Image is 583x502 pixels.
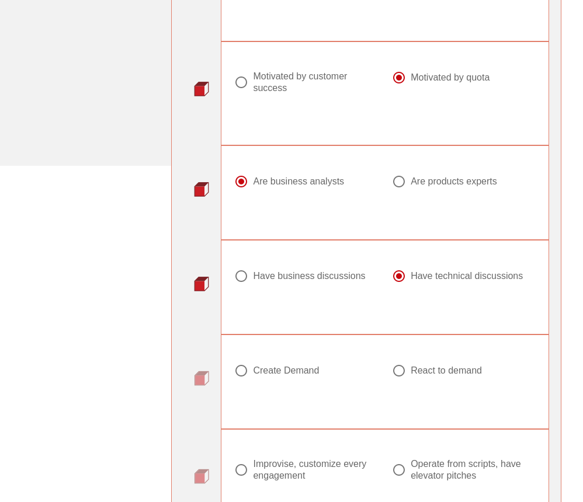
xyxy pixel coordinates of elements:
div: Create Demand [253,365,319,376]
div: Are business analysts [253,176,344,187]
img: question-bullet.png [194,469,209,484]
div: Have business discussions [253,270,365,282]
div: Improvise, customize every engagement [253,458,369,482]
img: question-bullet-actve.png [194,182,209,197]
div: React to demand [411,365,482,376]
img: question-bullet.png [194,371,209,386]
div: Operate from scripts, have elevator pitches [411,458,526,482]
div: Have technical discussions [411,270,523,282]
div: Are products experts [411,176,497,187]
img: question-bullet-actve.png [194,276,209,291]
div: Motivated by quota [411,72,490,83]
div: Motivated by customer success [253,71,369,94]
img: question-bullet-actve.png [194,81,209,96]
